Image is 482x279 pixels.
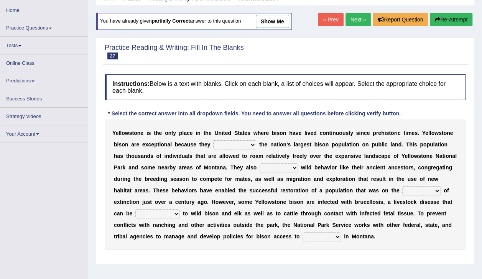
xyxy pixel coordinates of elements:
b: t [259,141,261,148]
a: « Prev [318,13,343,26]
b: o [352,141,356,148]
a: show me [256,15,289,28]
b: S [234,130,238,136]
b: partially correct [152,18,190,24]
b: l [294,141,295,148]
b: e [264,141,267,148]
b: i [278,153,279,159]
b: a [344,153,347,159]
b: e [282,153,285,159]
b: l [285,153,286,159]
a: Predictions [0,72,88,87]
b: a [240,130,243,136]
b: a [346,141,349,148]
b: a [131,141,134,148]
b: i [359,130,360,136]
b: r [134,141,136,148]
b: f [160,153,161,159]
b: h [205,130,209,136]
b: s [150,153,153,159]
b: w [229,153,233,159]
b: e [204,141,207,148]
b: t [243,130,245,136]
b: i [177,153,178,159]
b: m [407,130,411,136]
b: t [204,153,206,159]
b: e [266,130,269,136]
b: c [187,130,190,136]
b: l [224,153,225,159]
b: i [331,130,332,136]
b: v [308,130,311,136]
b: a [293,130,296,136]
b: a [184,130,187,136]
h4: Below is a text with blanks. Click on each blank, a list of choices will appear. Select the appro... [105,74,466,100]
b: l [430,130,431,136]
b: o [122,141,125,148]
b: m [258,153,263,159]
b: y [286,153,290,159]
b: n [360,130,364,136]
b: i [383,141,385,148]
b: e [425,130,428,136]
b: i [413,141,414,148]
b: o [244,153,247,159]
b: p [420,141,423,148]
b: v [295,130,298,136]
b: t [195,153,197,159]
b: v [313,153,316,159]
b: i [159,141,161,148]
b: n [125,141,128,148]
b: n [218,130,222,136]
b: e [213,153,216,159]
b: r [250,153,252,159]
b: g [300,141,304,148]
b: o [423,141,427,148]
b: n [164,141,168,148]
b: o [362,141,365,148]
b: t [242,153,244,159]
b: o [280,141,283,148]
h2: Practice Reading & Writing: Fill In The Blanks [105,44,244,59]
b: a [255,153,258,159]
b: n [166,153,169,159]
b: e [142,141,145,148]
b: l [428,130,430,136]
b: h [197,153,201,159]
b: o [310,153,313,159]
b: t [126,153,128,159]
b: x [338,153,341,159]
b: t [438,141,439,148]
b: t [324,153,326,159]
b: h [128,153,132,159]
b: i [351,141,352,148]
b: n [137,130,141,136]
b: i [278,141,280,148]
b: t [238,130,240,136]
b: i [173,153,174,159]
b: a [141,153,144,159]
b: e [178,141,181,148]
b: r [394,130,396,136]
span: 27 [107,53,118,59]
b: o [431,130,435,136]
b: e [225,130,228,136]
b: r [211,153,213,159]
b: d [228,130,231,136]
b: l [390,141,392,148]
b: i [275,130,276,136]
b: l [382,141,383,148]
b: l [345,141,346,148]
b: o [225,153,229,159]
b: l [433,141,434,148]
b: l [364,153,366,159]
b: n [356,141,359,148]
b: i [117,141,118,148]
b: n [447,130,450,136]
b: o [391,130,394,136]
b: b [175,141,178,148]
b: t [329,130,331,136]
b: s [189,153,192,159]
b: t [309,141,311,148]
b: Instructions: [112,80,150,87]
